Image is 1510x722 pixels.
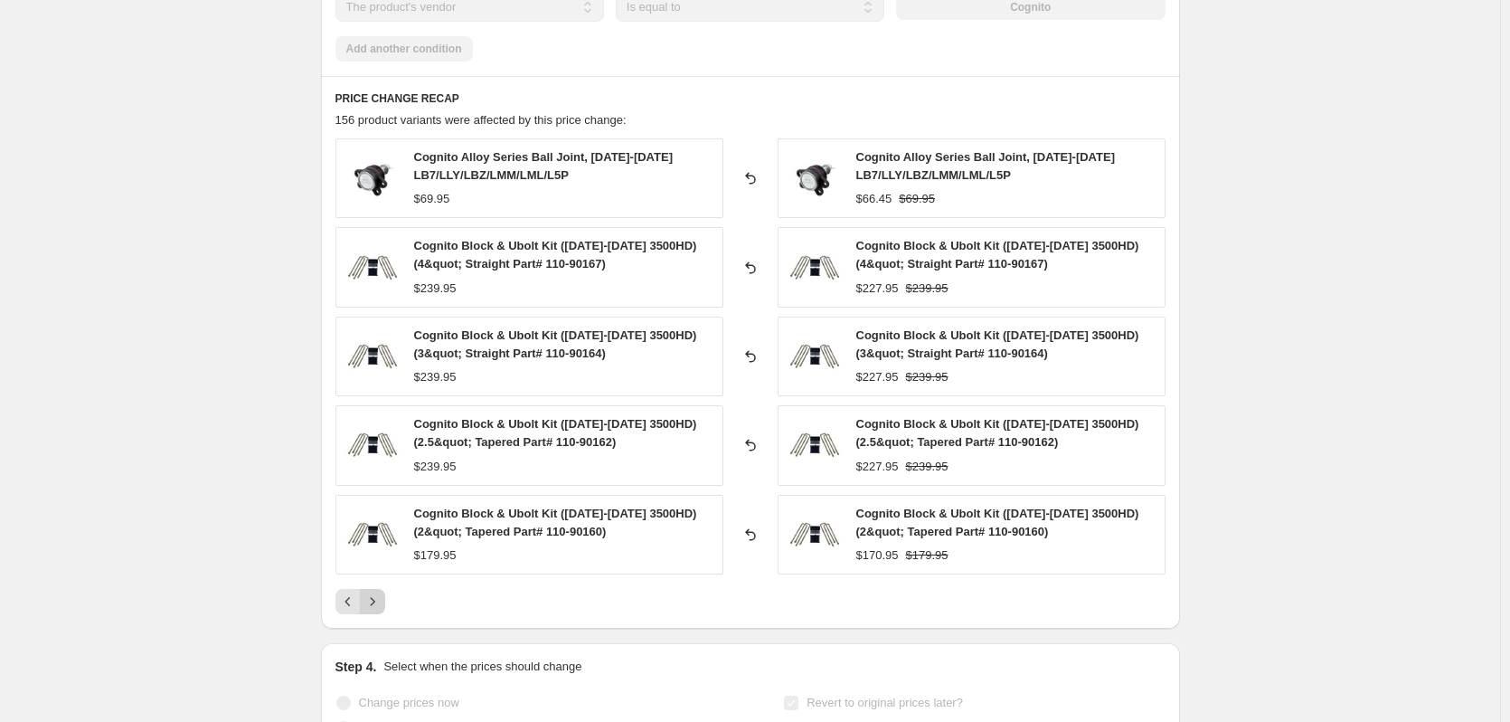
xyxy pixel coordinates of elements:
[856,190,892,208] div: $66.45
[345,329,400,384] img: clkp1104.78_07e97d97-a6e9-4e01-9b98-72de71cb053b_80x.jpg
[788,508,842,562] img: clkp1104.78_07e97d97-a6e9-4e01-9b98-72de71cb053b_80x.jpg
[360,589,385,614] button: Next
[345,241,400,295] img: clkp1104.78_07e97d97-a6e9-4e01-9b98-72de71cb053b_80x.jpg
[345,151,400,205] img: Cognito199-90804-700x700_80x.jpg
[414,417,697,449] span: Cognito Block & Ubolt Kit ([DATE]-[DATE] 3500HD) (2.5&quot; Tapered Part# 110-90162)
[335,658,377,676] h2: Step 4.
[856,150,1115,182] span: Cognito Alloy Series Ball Joint, [DATE]-[DATE] LB7/LLY/LBZ/LMM/LML/L5P
[856,458,899,476] div: $227.95
[335,113,627,127] span: 156 product variants were affected by this price change:
[856,368,899,386] div: $227.95
[414,546,457,565] div: $179.95
[856,280,899,298] div: $227.95
[906,280,948,298] strike: $239.95
[414,368,457,386] div: $239.95
[414,190,450,208] div: $69.95
[906,546,948,565] strike: $179.95
[414,239,697,271] span: Cognito Block & Ubolt Kit ([DATE]-[DATE] 3500HD) (4&quot; Straight Part# 110-90167)
[345,418,400,472] img: clkp1104.78_07e97d97-a6e9-4e01-9b98-72de71cb053b_80x.jpg
[788,329,842,384] img: clkp1104.78_07e97d97-a6e9-4e01-9b98-72de71cb053b_80x.jpg
[856,546,899,565] div: $170.95
[856,507,1139,538] span: Cognito Block & Ubolt Kit ([DATE]-[DATE] 3500HD) (2&quot; Tapered Part# 110-90160)
[788,151,842,205] img: Cognito199-90804-700x700_80x.jpg
[788,418,842,472] img: clkp1104.78_07e97d97-a6e9-4e01-9b98-72de71cb053b_80x.jpg
[899,190,935,208] strike: $69.95
[414,280,457,298] div: $239.95
[906,458,948,476] strike: $239.95
[856,239,1139,271] span: Cognito Block & Ubolt Kit ([DATE]-[DATE] 3500HD) (4&quot; Straight Part# 110-90167)
[906,368,948,386] strike: $239.95
[335,91,1166,106] h6: PRICE CHANGE RECAP
[856,328,1139,360] span: Cognito Block & Ubolt Kit ([DATE]-[DATE] 3500HD) (3&quot; Straight Part# 110-90164)
[414,458,457,476] div: $239.95
[788,241,842,295] img: clkp1104.78_07e97d97-a6e9-4e01-9b98-72de71cb053b_80x.jpg
[414,328,697,360] span: Cognito Block & Ubolt Kit ([DATE]-[DATE] 3500HD) (3&quot; Straight Part# 110-90164)
[359,696,459,709] span: Change prices now
[335,589,385,614] nav: Pagination
[414,150,673,182] span: Cognito Alloy Series Ball Joint, [DATE]-[DATE] LB7/LLY/LBZ/LMM/LML/L5P
[383,658,581,676] p: Select when the prices should change
[807,696,963,709] span: Revert to original prices later?
[856,417,1139,449] span: Cognito Block & Ubolt Kit ([DATE]-[DATE] 3500HD) (2.5&quot; Tapered Part# 110-90162)
[345,508,400,562] img: clkp1104.78_07e97d97-a6e9-4e01-9b98-72de71cb053b_80x.jpg
[414,507,697,538] span: Cognito Block & Ubolt Kit ([DATE]-[DATE] 3500HD) (2&quot; Tapered Part# 110-90160)
[335,589,361,614] button: Previous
